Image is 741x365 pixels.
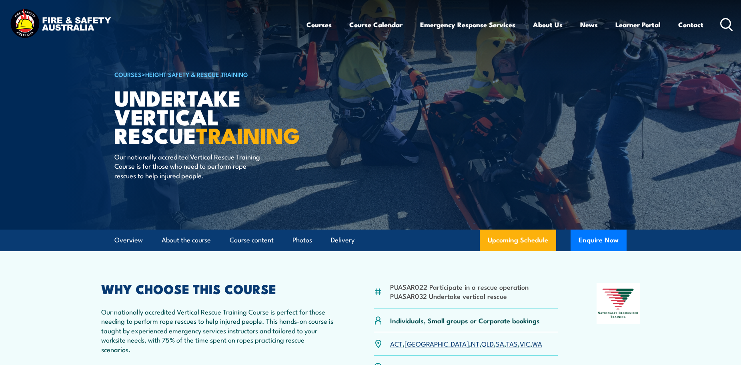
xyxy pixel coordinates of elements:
a: COURSES [114,70,142,79]
a: Course Calendar [349,14,403,35]
a: ACT [390,339,403,348]
a: About the course [162,230,211,251]
a: Upcoming Schedule [480,230,556,251]
p: , , , , , , , [390,339,542,348]
h1: Undertake Vertical Rescue [114,88,312,144]
button: Enquire Now [571,230,627,251]
a: Contact [678,14,703,35]
a: Learner Portal [615,14,661,35]
a: News [580,14,598,35]
a: TAS [506,339,518,348]
img: Nationally Recognised Training logo. [597,283,640,324]
p: Our nationally accredited Vertical Rescue Training Course is perfect for those needing to perform... [101,307,335,354]
a: VIC [520,339,530,348]
a: Delivery [331,230,354,251]
li: PUASAR032 Undertake vertical rescue [390,291,529,300]
h2: WHY CHOOSE THIS COURSE [101,283,335,294]
a: Course content [230,230,274,251]
a: Photos [292,230,312,251]
a: NT [471,339,479,348]
a: [GEOGRAPHIC_DATA] [405,339,469,348]
a: WA [532,339,542,348]
p: Our nationally accredited Vertical Rescue Training Course is for those who need to perform rope r... [114,152,260,180]
a: About Us [533,14,563,35]
p: Individuals, Small groups or Corporate bookings [390,316,540,325]
a: Emergency Response Services [420,14,515,35]
a: Height Safety & Rescue Training [145,70,248,79]
h6: > [114,69,312,79]
a: Courses [306,14,332,35]
li: PUASAR022 Participate in a rescue operation [390,282,529,291]
a: QLD [481,339,494,348]
strong: TRAINING [196,118,300,151]
a: SA [496,339,504,348]
a: Overview [114,230,143,251]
